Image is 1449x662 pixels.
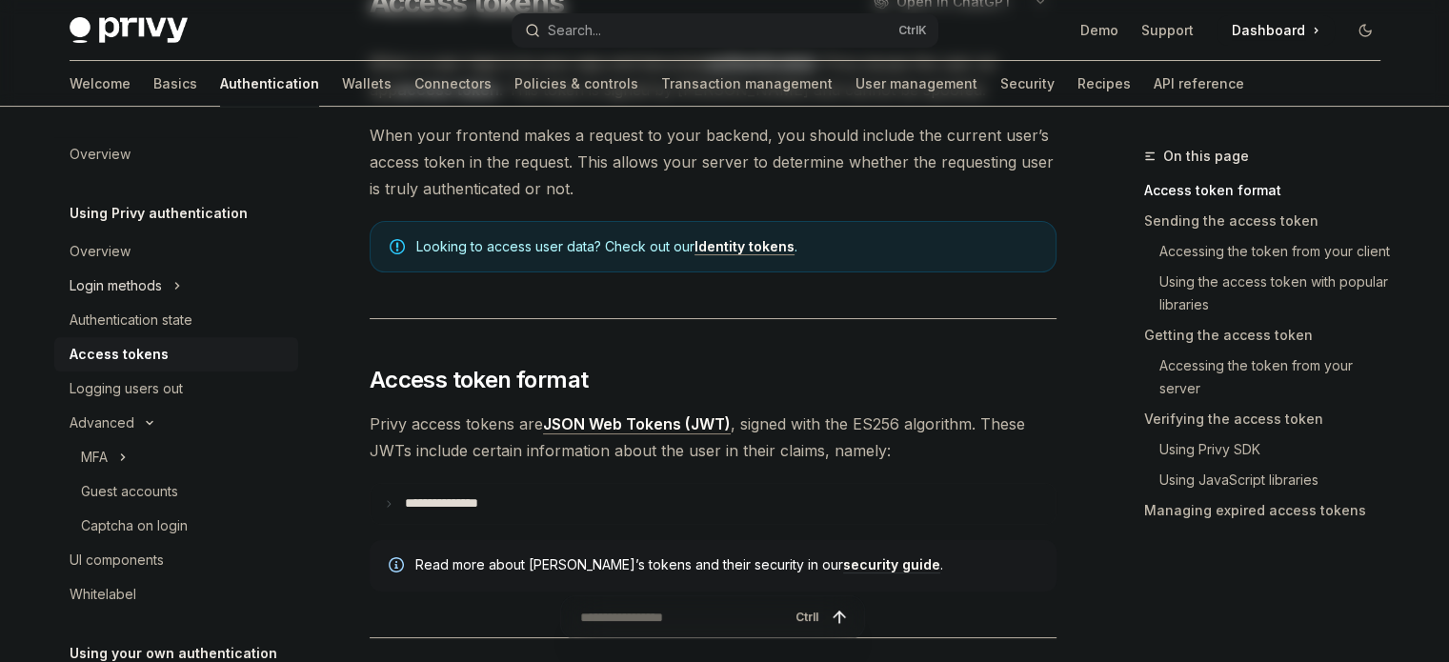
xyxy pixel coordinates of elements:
[1144,320,1396,351] a: Getting the access token
[512,13,938,48] button: Open search
[1144,236,1396,267] a: Accessing the token from your client
[415,555,1037,574] span: Read more about [PERSON_NAME]’s tokens and their security in our .
[826,604,853,631] button: Send message
[1080,21,1118,40] a: Demo
[1144,434,1396,465] a: Using Privy SDK
[70,202,248,225] h5: Using Privy authentication
[81,480,178,503] div: Guest accounts
[898,23,927,38] span: Ctrl K
[54,509,298,543] a: Captcha on login
[548,19,601,42] div: Search...
[414,61,492,107] a: Connectors
[390,239,405,254] svg: Note
[54,137,298,171] a: Overview
[70,61,131,107] a: Welcome
[342,61,392,107] a: Wallets
[543,414,731,434] a: JSON Web Tokens (JWT)
[70,343,169,366] div: Access tokens
[54,543,298,577] a: UI components
[661,61,833,107] a: Transaction management
[416,237,1036,256] span: Looking to access user data? Check out our .
[370,365,589,395] span: Access token format
[70,17,188,44] img: dark logo
[54,474,298,509] a: Guest accounts
[1077,61,1131,107] a: Recipes
[1144,267,1396,320] a: Using the access token with popular libraries
[54,337,298,371] a: Access tokens
[1144,206,1396,236] a: Sending the access token
[54,234,298,269] a: Overview
[1144,495,1396,526] a: Managing expired access tokens
[1141,21,1194,40] a: Support
[54,269,298,303] button: Toggle Login methods section
[1350,15,1380,46] button: Toggle dark mode
[843,556,940,573] a: security guide
[1144,404,1396,434] a: Verifying the access token
[70,143,131,166] div: Overview
[54,577,298,612] a: Whitelabel
[1232,21,1305,40] span: Dashboard
[580,596,788,638] input: Ask a question...
[1144,465,1396,495] a: Using JavaScript libraries
[81,446,108,469] div: MFA
[855,61,977,107] a: User management
[514,61,638,107] a: Policies & controls
[220,61,319,107] a: Authentication
[54,440,298,474] button: Toggle MFA section
[70,377,183,400] div: Logging users out
[153,61,197,107] a: Basics
[54,371,298,406] a: Logging users out
[1217,15,1335,46] a: Dashboard
[70,549,164,572] div: UI components
[70,240,131,263] div: Overview
[70,411,134,434] div: Advanced
[54,303,298,337] a: Authentication state
[1144,351,1396,404] a: Accessing the token from your server
[370,411,1057,464] span: Privy access tokens are , signed with the ES256 algorithm. These JWTs include certain information...
[81,514,188,537] div: Captcha on login
[1154,61,1244,107] a: API reference
[70,583,136,606] div: Whitelabel
[389,557,408,576] svg: Info
[694,238,795,255] a: Identity tokens
[54,406,298,440] button: Toggle Advanced section
[1144,175,1396,206] a: Access token format
[70,274,162,297] div: Login methods
[1000,61,1055,107] a: Security
[1163,145,1249,168] span: On this page
[370,122,1057,202] span: When your frontend makes a request to your backend, you should include the current user’s access ...
[70,309,192,331] div: Authentication state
